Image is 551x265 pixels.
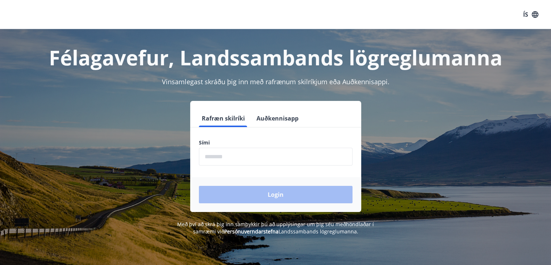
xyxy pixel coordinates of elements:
[199,110,248,127] button: Rafræn skilríki
[519,8,542,21] button: ÍS
[177,221,374,235] span: Með því að skrá þig inn samþykkir þú að upplýsingar um þig séu meðhöndlaðar í samræmi við Landssa...
[224,228,279,235] a: Persónuverndarstefna
[254,110,301,127] button: Auðkennisapp
[199,139,352,146] label: Sími
[24,44,528,71] h1: Félagavefur, Landssambands lögreglumanna
[162,77,389,86] span: Vinsamlegast skráðu þig inn með rafrænum skilríkjum eða Auðkennisappi.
